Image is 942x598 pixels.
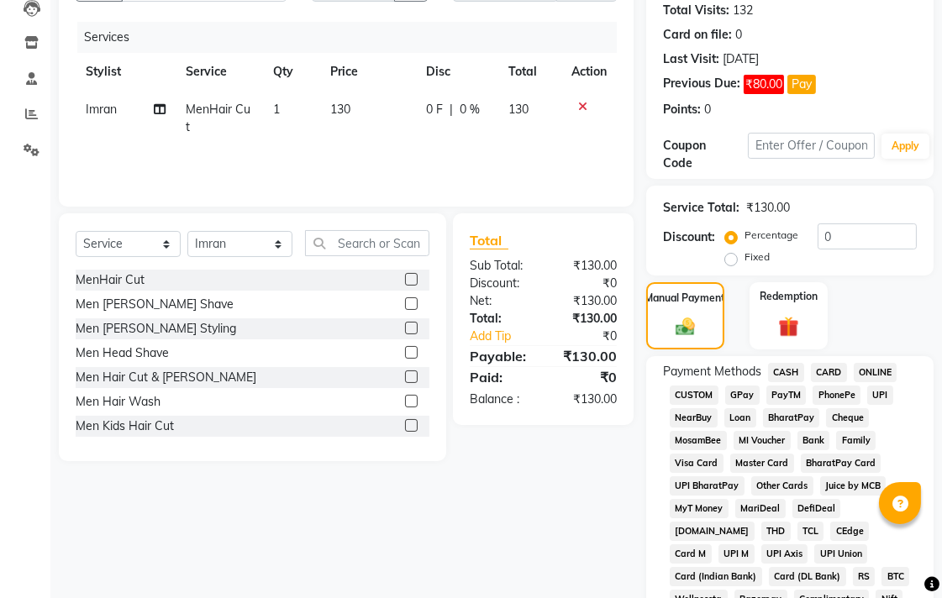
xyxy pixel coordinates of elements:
div: Services [77,22,629,53]
span: BharatPay Card [801,454,881,473]
div: Coupon Code [663,137,748,172]
div: ₹130.00 [544,391,630,408]
div: ₹130.00 [544,346,630,366]
span: UPI [867,386,893,405]
span: ₹80.00 [744,75,784,94]
div: Discount: [457,275,544,292]
span: Cheque [826,408,869,428]
img: _cash.svg [670,316,701,338]
div: ₹130.00 [544,257,630,275]
span: DefiDeal [792,499,841,518]
span: Family [836,431,876,450]
span: UPI M [718,544,755,564]
span: ONLINE [854,363,897,382]
label: Redemption [760,289,818,304]
button: Apply [881,134,929,159]
div: 0 [735,26,742,44]
span: CASH [768,363,804,382]
span: | [450,101,453,118]
span: Card (Indian Bank) [670,567,762,586]
span: MyT Money [670,499,729,518]
span: MI Voucher [734,431,791,450]
div: Last Visit: [663,50,719,68]
span: UPI Axis [761,544,808,564]
div: MenHair Cut [76,271,145,289]
label: Manual Payment [645,291,726,306]
span: Payment Methods [663,363,761,380]
span: BTC [881,567,909,586]
span: NearBuy [670,408,718,428]
span: THD [761,522,791,541]
div: Previous Due: [663,75,740,94]
div: Discount: [663,228,715,246]
span: 130 [508,102,529,117]
img: _gift.svg [772,314,806,339]
div: Men Head Shave [76,344,169,362]
span: Loan [724,408,756,428]
div: Total Visits: [663,2,729,19]
span: GPay [725,386,760,405]
span: Card M [670,544,712,564]
span: PhonePe [813,386,860,405]
button: Pay [787,75,816,94]
input: Search or Scan [305,230,429,256]
th: Qty [263,53,321,91]
div: ₹0 [544,275,630,292]
span: CARD [811,363,847,382]
div: Balance : [457,391,544,408]
div: ₹130.00 [746,199,790,217]
div: ₹130.00 [544,310,630,328]
div: Card on file: [663,26,732,44]
span: TCL [797,522,824,541]
span: MenHair Cut [186,102,250,134]
div: Men Kids Hair Cut [76,417,174,435]
span: 0 F [426,101,443,118]
div: Men Hair Wash [76,393,161,411]
span: Total [470,232,508,249]
span: 1 [273,102,280,117]
span: Card (DL Bank) [769,567,846,586]
div: Total: [457,310,544,328]
input: Enter Offer / Coupon Code [748,133,875,159]
span: BharatPay [763,408,820,428]
span: MariDeal [735,499,786,518]
div: ₹130.00 [544,292,630,310]
div: Payable: [457,346,544,366]
span: Imran [86,102,117,117]
div: ₹0 [544,367,630,387]
th: Price [320,53,416,91]
th: Stylist [76,53,176,91]
th: Action [561,53,617,91]
th: Disc [416,53,498,91]
div: [DATE] [723,50,759,68]
span: Bank [797,431,830,450]
span: CEdge [830,522,869,541]
div: Men Hair Cut & [PERSON_NAME] [76,369,256,386]
div: Men [PERSON_NAME] Shave [76,296,234,313]
div: Men [PERSON_NAME] Styling [76,320,236,338]
span: Visa Card [670,454,724,473]
div: Points: [663,101,701,118]
div: 132 [733,2,753,19]
span: 0 % [460,101,480,118]
span: PayTM [766,386,807,405]
span: [DOMAIN_NAME] [670,522,755,541]
span: RS [853,567,876,586]
div: Sub Total: [457,257,544,275]
span: Other Cards [751,476,813,496]
a: Add Tip [457,328,558,345]
span: MosamBee [670,431,727,450]
span: UPI Union [814,544,867,564]
label: Percentage [745,228,798,243]
th: Total [498,53,561,91]
span: 130 [330,102,350,117]
span: Juice by MCB [820,476,887,496]
div: Net: [457,292,544,310]
div: 0 [704,101,711,118]
span: UPI BharatPay [670,476,745,496]
th: Service [176,53,263,91]
span: Master Card [730,454,794,473]
div: ₹0 [558,328,629,345]
div: Service Total: [663,199,739,217]
div: Paid: [457,367,544,387]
